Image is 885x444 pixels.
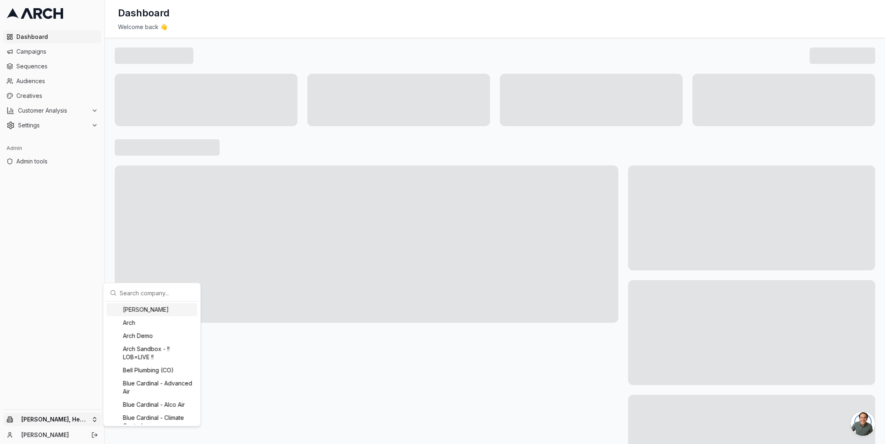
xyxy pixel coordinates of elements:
[107,364,197,377] div: Bell Plumbing (CO)
[107,398,197,411] div: Blue Cardinal - Alco Air
[107,316,197,329] div: Arch
[105,301,199,424] div: Suggestions
[107,411,197,433] div: Blue Cardinal - Climate Control
[107,329,197,342] div: Arch Demo
[120,285,194,301] input: Search company...
[107,303,197,316] div: [PERSON_NAME]
[107,342,197,364] div: Arch Sandbox - !! LOB=LIVE !!
[107,377,197,398] div: Blue Cardinal - Advanced Air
